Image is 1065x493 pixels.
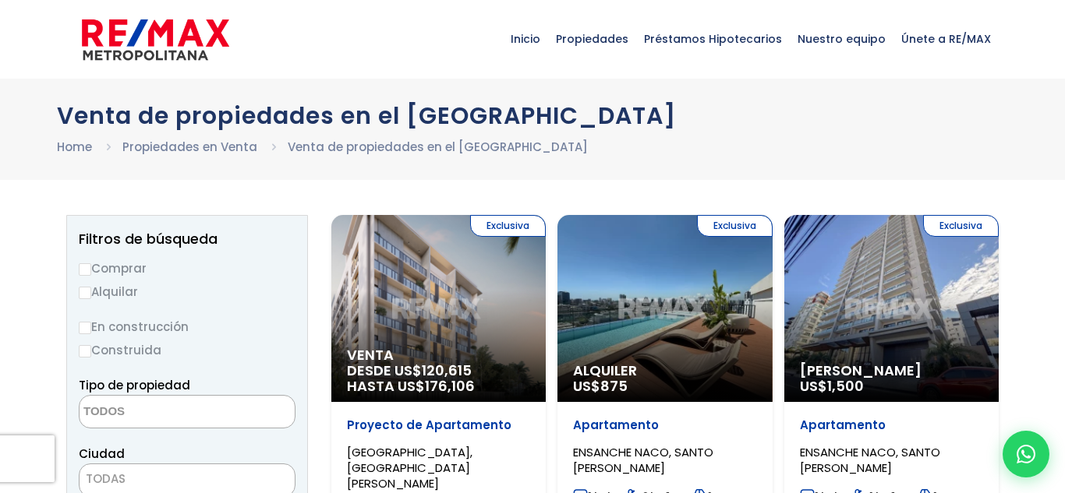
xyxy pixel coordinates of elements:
[800,363,983,379] span: [PERSON_NAME]
[79,445,125,462] span: Ciudad
[800,417,983,433] p: Apartamento
[470,215,546,237] span: Exclusiva
[573,417,756,433] p: Apartamento
[288,137,588,157] li: Venta de propiedades en el [GEOGRAPHIC_DATA]
[80,396,231,429] textarea: Search
[79,263,91,276] input: Comprar
[122,139,257,155] a: Propiedades en Venta
[82,16,229,63] img: remax-metropolitana-logo
[80,468,295,490] span: TODAS
[79,282,295,301] label: Alquilar
[827,376,864,396] span: 1,500
[79,259,295,278] label: Comprar
[57,102,1008,129] h1: Venta de propiedades en el [GEOGRAPHIC_DATA]
[347,363,530,394] span: DESDE US$
[347,417,530,433] p: Proyecto de Apartamento
[422,361,472,380] span: 120,615
[79,317,295,336] label: En construcción
[548,16,636,62] span: Propiedades
[347,444,472,491] span: [GEOGRAPHIC_DATA], [GEOGRAPHIC_DATA][PERSON_NAME]
[923,215,999,237] span: Exclusiva
[79,345,91,357] input: Construida
[600,376,628,396] span: 875
[86,470,126,487] span: TODAS
[347,379,530,394] span: HASTA US$
[79,340,295,360] label: Construida
[79,377,190,393] span: Tipo de propiedad
[79,287,91,299] input: Alquilar
[573,444,713,476] span: ENSANCHE NACO, SANTO [PERSON_NAME]
[573,376,628,396] span: US$
[347,347,530,363] span: Venta
[503,16,548,62] span: Inicio
[800,444,940,476] span: ENSANCHE NACO, SANTO [PERSON_NAME]
[697,215,773,237] span: Exclusiva
[57,139,92,155] a: Home
[79,231,295,247] h2: Filtros de búsqueda
[800,376,864,396] span: US$
[790,16,893,62] span: Nuestro equipo
[573,363,756,379] span: Alquiler
[79,322,91,334] input: En construcción
[425,376,475,396] span: 176,106
[636,16,790,62] span: Préstamos Hipotecarios
[893,16,999,62] span: Únete a RE/MAX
